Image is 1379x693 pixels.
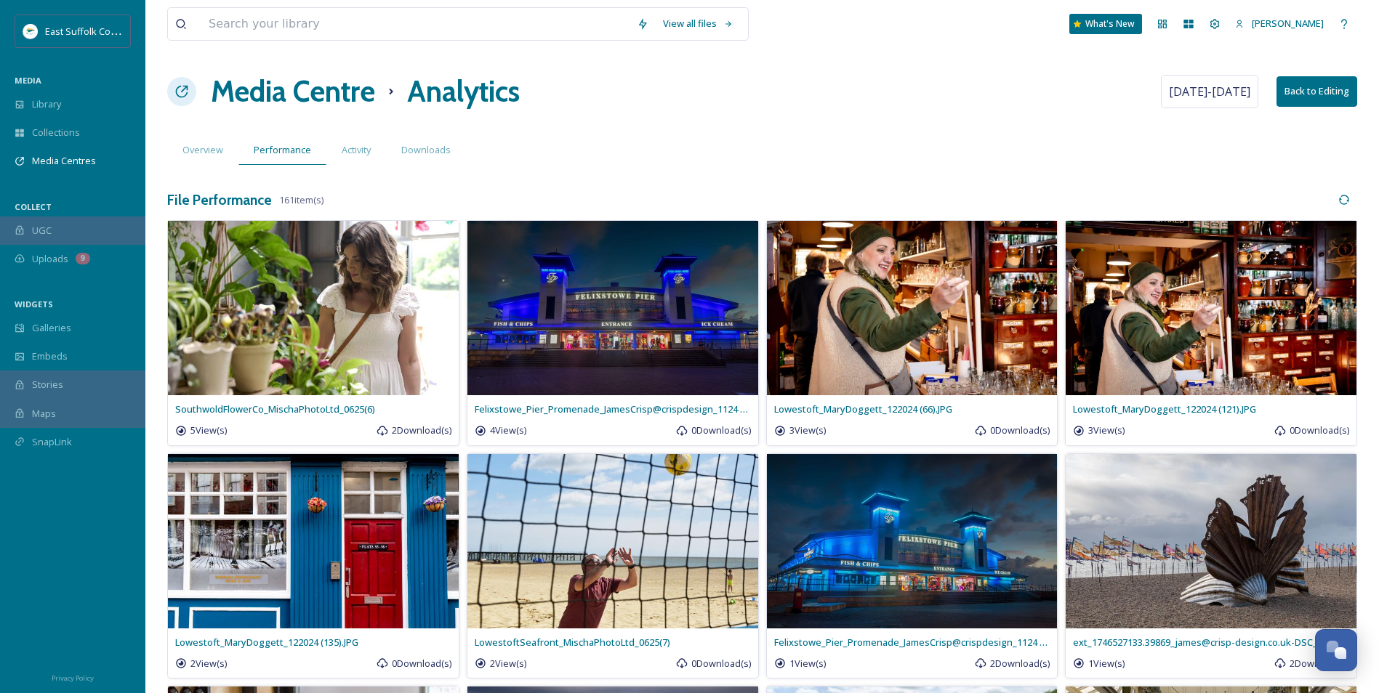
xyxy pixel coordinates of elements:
[1065,453,1357,678] a: ext_1746527133.39869_james@crisp-design.co.uk-DSC_1096.jpg1View(s)2Download(s)
[1069,14,1142,34] a: What's New
[407,70,520,113] h1: Analytics
[1228,9,1331,38] a: [PERSON_NAME]
[175,636,358,649] span: Lowestoft_MaryDoggett_122024 (135).JPG
[76,253,90,264] div: 9
[32,321,71,335] span: Galleries
[691,657,751,670] span: 0 Download(s)
[1088,423,1125,437] span: 3 View(s)
[691,423,751,437] span: 0 Download(s)
[211,70,375,113] a: Media Centre
[201,8,630,40] input: Search your library
[767,221,1058,395] img: 699ed2ea-4ae9-423a-8a53-abecfcb5abc0.jpg
[1073,636,1354,649] span: ext_1746527133.39869_james@crisp-design.co.uk-DSC_1096.jpg
[1277,76,1357,106] button: Back to Editing
[168,221,459,395] img: 97887884-f875-4987-82be-978bd74406c0.jpg
[167,190,272,211] h3: File Performance
[656,9,741,38] a: View all files
[467,220,759,445] a: Felixstowe_Pier_Promenade_JamesCrisp@crispdesign_1124 (11).jpg4View(s)0Download(s)
[32,224,52,238] span: UGC
[766,220,1058,445] a: Lowestoft_MaryDoggett_122024 (66).JPG3View(s)0Download(s)
[490,657,526,670] span: 2 View(s)
[168,454,459,628] img: 2f95a79e-fa8b-44d6-b3e2-a13f6c2a3286.jpg
[401,143,451,157] span: Downloads
[475,402,773,416] span: Felixstowe_Pier_Promenade_JamesCrisp@crispdesign_1124 (11).jpg
[490,423,526,437] span: 4 View(s)
[254,143,311,157] span: Performance
[32,435,72,449] span: SnapLink
[789,657,826,670] span: 1 View(s)
[45,24,131,38] span: East Suffolk Council
[392,657,451,670] span: 0 Download(s)
[990,657,1050,670] span: 2 Download(s)
[182,143,223,157] span: Overview
[1065,220,1357,445] a: Lowestoft_MaryDoggett_122024 (121).JPG3View(s)0Download(s)
[1073,402,1256,416] span: Lowestoft_MaryDoggett_122024 (121).JPG
[167,220,459,445] a: SouthwoldFlowerCo_MischaPhotoLtd_0625(6)5View(s)2Download(s)
[1290,423,1349,437] span: 0 Download(s)
[789,423,826,437] span: 3 View(s)
[774,636,1072,649] span: Felixstowe_Pier_Promenade_JamesCrisp@crispdesign_1124 (29).jpg
[175,402,375,416] span: SouthwoldFlowerCo_MischaPhotoLtd_0625(6)
[32,378,63,392] span: Stories
[1290,657,1349,670] span: 2 Download(s)
[32,126,80,139] span: Collections
[1088,657,1125,670] span: 1 View(s)
[467,221,758,395] img: 3b8ca230-6978-4d76-afc5-a4b9d2149f93.jpg
[15,75,41,86] span: MEDIA
[767,454,1058,628] img: d60be6c5-c2b6-4af7-84a1-54f0f8b4959c.jpg
[52,668,94,686] a: Privacy Policy
[32,97,61,111] span: Library
[23,24,38,38] img: ESC%20Logo.png
[766,453,1058,678] a: Felixstowe_Pier_Promenade_JamesCrisp@crispdesign_1124 (29).jpg1View(s)2Download(s)
[32,349,68,363] span: Embeds
[1169,83,1250,100] span: [DATE] - [DATE]
[32,252,68,266] span: Uploads
[167,453,459,678] a: Lowestoft_MaryDoggett_122024 (135).JPG2View(s)0Download(s)
[15,201,52,212] span: COLLECT
[52,673,94,683] span: Privacy Policy
[32,154,96,168] span: Media Centres
[190,657,227,670] span: 2 View(s)
[1252,17,1324,30] span: [PERSON_NAME]
[1066,221,1356,395] img: 24308fac-725b-4044-a861-ae9730e37e8e.jpg
[467,453,759,678] a: LowestoftSeafront_MischaPhotoLtd_0625(7)2View(s)0Download(s)
[342,143,371,157] span: Activity
[32,407,56,421] span: Maps
[467,454,758,628] img: 623d17c9-5558-41d2-8c5c-4f6260e1f4b2.jpg
[392,423,451,437] span: 2 Download(s)
[279,193,323,207] span: 161 item(s)
[990,423,1050,437] span: 0 Download(s)
[774,402,952,416] span: Lowestoft_MaryDoggett_122024 (66).JPG
[15,299,53,309] span: WIDGETS
[475,636,670,649] span: LowestoftSeafront_MischaPhotoLtd_0625(7)
[1315,629,1357,671] button: Open Chat
[1066,454,1356,628] img: b85c7a6d-4efa-429b-8e17-10e5268386d6.jpg
[190,423,227,437] span: 5 View(s)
